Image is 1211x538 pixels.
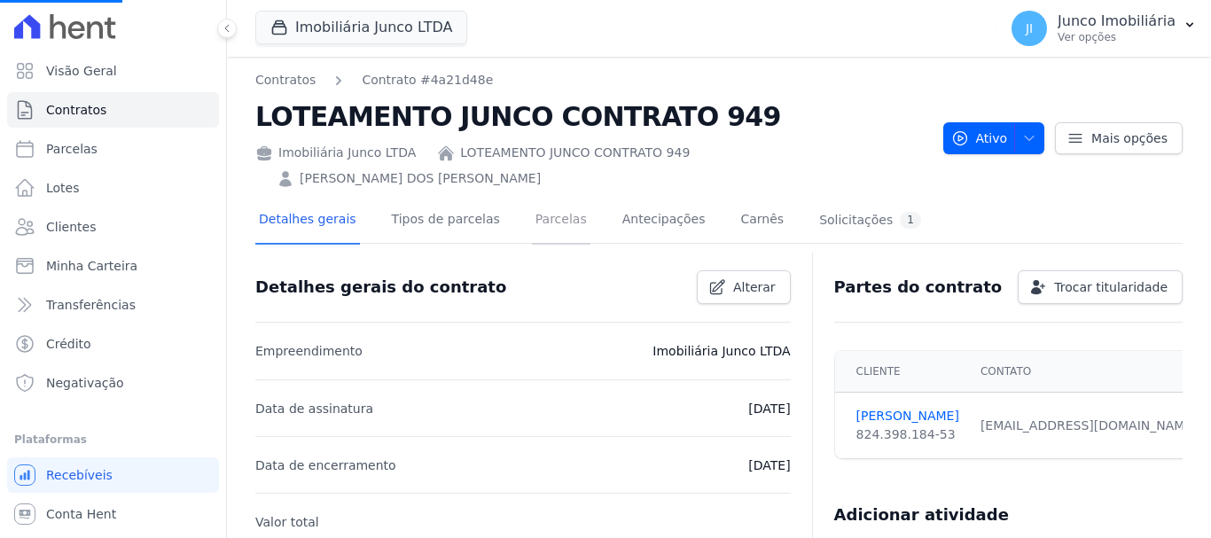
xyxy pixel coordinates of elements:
[14,429,212,450] div: Plataformas
[1055,122,1183,154] a: Mais opções
[46,466,113,484] span: Recebíveis
[46,257,137,275] span: Minha Carteira
[819,212,921,229] div: Solicitações
[7,365,219,401] a: Negativação
[255,71,493,90] nav: Breadcrumb
[816,198,925,245] a: Solicitações1
[856,407,959,425] a: [PERSON_NAME]
[900,212,921,229] div: 1
[943,122,1045,154] button: Ativo
[748,455,790,476] p: [DATE]
[834,277,1003,298] h3: Partes do contrato
[46,505,116,523] span: Conta Hent
[46,101,106,119] span: Contratos
[532,198,590,245] a: Parcelas
[388,198,504,245] a: Tipos de parcelas
[7,287,219,323] a: Transferências
[652,340,790,362] p: Imobiliária Junco LTDA
[7,170,219,206] a: Lotes
[7,209,219,245] a: Clientes
[7,53,219,89] a: Visão Geral
[7,248,219,284] a: Minha Carteira
[1026,22,1033,35] span: JI
[7,92,219,128] a: Contratos
[981,417,1198,435] div: [EMAIL_ADDRESS][DOMAIN_NAME]
[46,296,136,314] span: Transferências
[255,97,929,136] h2: LOTEAMENTO JUNCO CONTRATO 949
[834,504,1009,526] h3: Adicionar atividade
[46,218,96,236] span: Clientes
[46,62,117,80] span: Visão Geral
[7,457,219,493] a: Recebíveis
[362,71,493,90] a: Contrato #4a21d48e
[255,144,416,162] div: Imobiliária Junco LTDA
[255,398,373,419] p: Data de assinatura
[255,455,396,476] p: Data de encerramento
[1091,129,1168,147] span: Mais opções
[748,398,790,419] p: [DATE]
[970,351,1208,393] th: Contato
[46,335,91,353] span: Crédito
[7,326,219,362] a: Crédito
[46,140,98,158] span: Parcelas
[255,71,929,90] nav: Breadcrumb
[737,198,787,245] a: Carnês
[856,425,959,444] div: 824.398.184-53
[255,198,360,245] a: Detalhes gerais
[1058,30,1176,44] p: Ver opções
[1058,12,1176,30] p: Junco Imobiliária
[619,198,709,245] a: Antecipações
[1018,270,1183,304] a: Trocar titularidade
[1054,278,1168,296] span: Trocar titularidade
[951,122,1008,154] span: Ativo
[733,278,776,296] span: Alterar
[46,374,124,392] span: Negativação
[46,179,80,197] span: Lotes
[7,131,219,167] a: Parcelas
[255,277,506,298] h3: Detalhes gerais do contrato
[697,270,791,304] a: Alterar
[255,340,363,362] p: Empreendimento
[255,511,319,533] p: Valor total
[255,71,316,90] a: Contratos
[7,496,219,532] a: Conta Hent
[255,11,467,44] button: Imobiliária Junco LTDA
[835,351,970,393] th: Cliente
[300,169,541,188] a: [PERSON_NAME] DOS [PERSON_NAME]
[997,4,1211,53] button: JI Junco Imobiliária Ver opções
[460,144,690,162] a: LOTEAMENTO JUNCO CONTRATO 949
